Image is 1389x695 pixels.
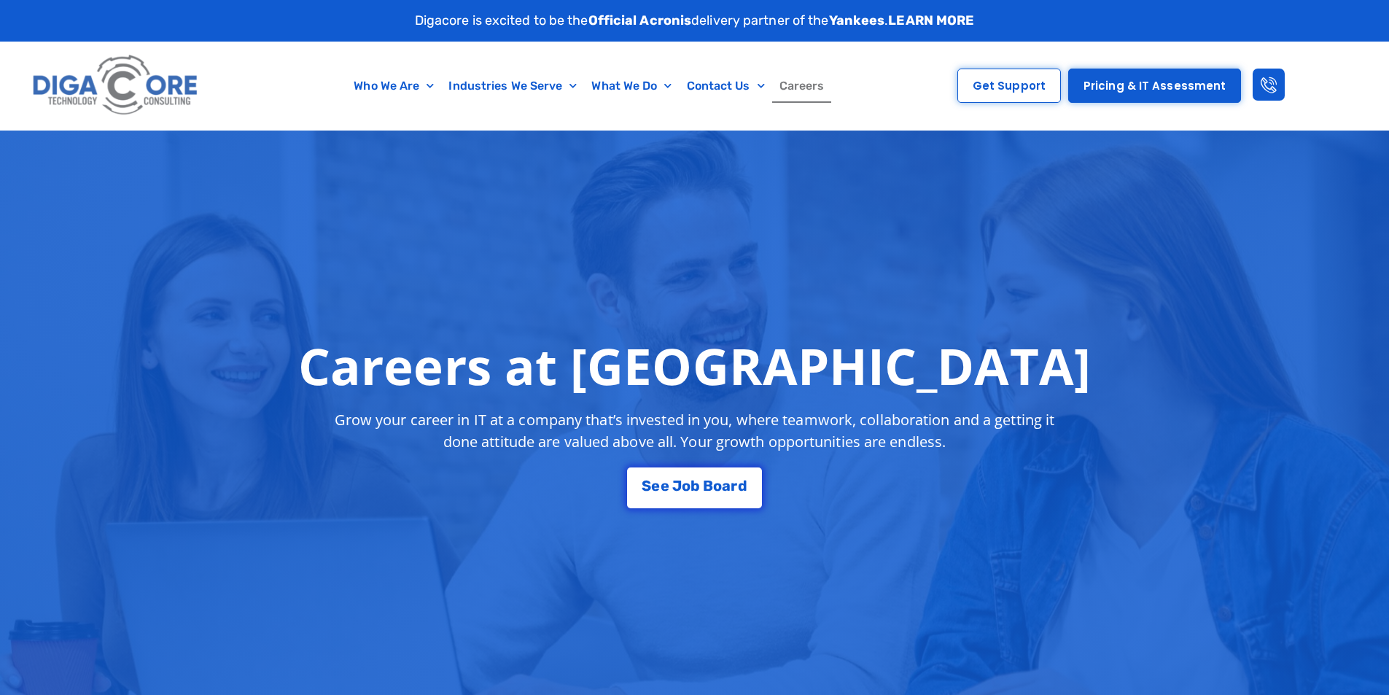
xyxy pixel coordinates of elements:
span: Pricing & IT Assessment [1083,80,1226,91]
span: a [722,478,731,493]
span: r [731,478,737,493]
p: Grow your career in IT at a company that’s invested in you, where teamwork, collaboration and a g... [322,409,1068,453]
p: Digacore is excited to be the delivery partner of the . [415,11,975,31]
span: Get Support [973,80,1046,91]
a: Who We Are [346,69,441,103]
span: J [672,478,682,493]
a: See Job Board [627,467,761,508]
a: Pricing & IT Assessment [1068,69,1241,103]
img: Digacore logo 1 [28,49,203,123]
span: B [703,478,713,493]
span: o [713,478,722,493]
a: Contact Us [680,69,772,103]
a: Get Support [957,69,1061,103]
a: Industries We Serve [441,69,584,103]
span: d [738,478,747,493]
span: e [651,478,660,493]
a: Careers [772,69,832,103]
span: b [690,478,700,493]
a: What We Do [584,69,679,103]
strong: Official Acronis [588,12,692,28]
span: S [642,478,651,493]
span: e [661,478,669,493]
span: o [682,478,690,493]
h1: Careers at [GEOGRAPHIC_DATA] [298,336,1091,395]
nav: Menu [273,69,906,103]
strong: Yankees [829,12,885,28]
a: LEARN MORE [888,12,974,28]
